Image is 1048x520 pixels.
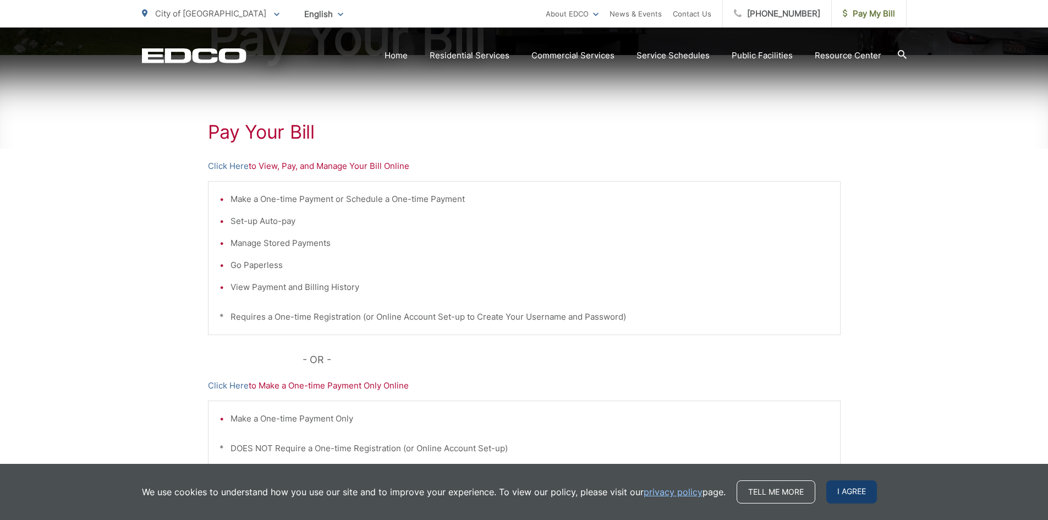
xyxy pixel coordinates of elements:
a: Click Here [208,160,249,173]
li: Go Paperless [231,259,829,272]
a: privacy policy [644,485,703,499]
li: Set-up Auto-pay [231,215,829,228]
a: Contact Us [673,7,711,20]
a: Commercial Services [531,49,614,62]
a: Home [385,49,408,62]
p: * Requires a One-time Registration (or Online Account Set-up to Create Your Username and Password) [220,310,829,324]
a: About EDCO [546,7,599,20]
p: to Make a One-time Payment Only Online [208,379,841,392]
a: Click Here [208,379,249,392]
a: Tell me more [737,480,815,503]
a: EDCD logo. Return to the homepage. [142,48,246,63]
a: Service Schedules [637,49,710,62]
span: I agree [826,480,877,503]
h1: Pay Your Bill [208,121,841,143]
li: Make a One-time Payment Only [231,412,829,425]
p: to View, Pay, and Manage Your Bill Online [208,160,841,173]
li: View Payment and Billing History [231,281,829,294]
a: Public Facilities [732,49,793,62]
a: Residential Services [430,49,509,62]
li: Make a One-time Payment or Schedule a One-time Payment [231,193,829,206]
p: * DOES NOT Require a One-time Registration (or Online Account Set-up) [220,442,829,455]
span: City of [GEOGRAPHIC_DATA] [155,8,266,19]
span: English [296,4,352,24]
p: - OR - [303,352,841,368]
a: Resource Center [815,49,881,62]
a: News & Events [610,7,662,20]
li: Manage Stored Payments [231,237,829,250]
p: We use cookies to understand how you use our site and to improve your experience. To view our pol... [142,485,726,499]
span: Pay My Bill [843,7,895,20]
